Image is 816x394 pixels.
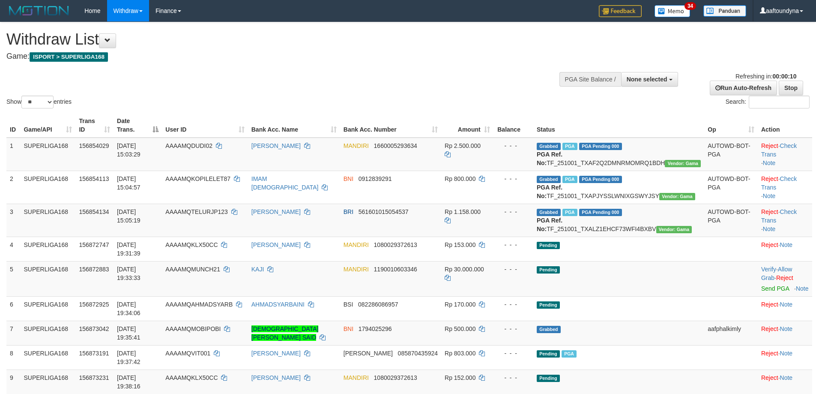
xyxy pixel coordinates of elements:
[344,301,353,308] span: BSI
[537,151,562,166] b: PGA Ref. No:
[6,370,20,394] td: 9
[780,374,793,381] a: Note
[559,72,621,87] div: PGA Site Balance /
[359,175,392,182] span: Copy 0912839291 to clipboard
[758,321,812,345] td: ·
[763,226,776,232] a: Note
[445,374,475,381] span: Rp 152.000
[579,176,622,183] span: PGA Pending
[374,142,417,149] span: Copy 1660005293634 to clipboard
[445,175,475,182] span: Rp 800.000
[761,285,789,292] a: Send PGA
[359,325,392,332] span: Copy 1794025296 to clipboard
[497,349,530,358] div: - - -
[344,374,369,381] span: MANDIRI
[726,96,810,108] label: Search:
[6,96,72,108] label: Show entries
[761,208,778,215] a: Reject
[780,301,793,308] a: Note
[251,208,301,215] a: [PERSON_NAME]
[251,241,301,248] a: [PERSON_NAME]
[374,241,417,248] span: Copy 1080029372613 to clipboard
[497,325,530,333] div: - - -
[533,113,704,138] th: Status
[533,204,704,237] td: TF_251001_TXALZ1EHCF73WFI4BXBV
[251,266,264,273] a: KAJI
[761,175,797,191] a: Check Trans
[20,370,75,394] td: SUPERLIGA168
[537,176,561,183] span: Grabbed
[665,160,701,167] span: Vendor URL: https://trx31.1velocity.biz
[6,261,20,296] td: 5
[6,31,535,48] h1: Withdraw List
[579,209,622,216] span: PGA Pending
[761,208,797,224] a: Check Trans
[749,96,810,108] input: Search:
[20,138,75,171] td: SUPERLIGA168
[6,321,20,345] td: 7
[251,325,319,341] a: [DEMOGRAPHIC_DATA][PERSON_NAME] SAID
[441,113,493,138] th: Amount: activate to sort column ascending
[761,142,778,149] a: Reject
[162,113,248,138] th: User ID: activate to sort column ascending
[20,261,75,296] td: SUPERLIGA168
[445,350,475,357] span: Rp 803.000
[758,204,812,237] td: · ·
[344,325,353,332] span: BNI
[684,2,696,10] span: 34
[20,171,75,204] td: SUPERLIGA168
[704,204,758,237] td: AUTOWD-BOT-PGA
[497,174,530,183] div: - - -
[710,81,777,95] a: Run Auto-Refresh
[6,138,20,171] td: 1
[6,237,20,261] td: 4
[758,370,812,394] td: ·
[537,184,562,199] b: PGA Ref. No:
[79,175,109,182] span: 156854113
[344,142,369,149] span: MANDIRI
[21,96,54,108] select: Showentries
[493,113,533,138] th: Balance
[758,237,812,261] td: ·
[344,208,353,215] span: BRI
[344,175,353,182] span: BNI
[165,266,220,273] span: AAAAMQMUNCH21
[761,241,778,248] a: Reject
[79,350,109,357] span: 156873191
[6,204,20,237] td: 3
[537,209,561,216] span: Grabbed
[659,193,695,200] span: Vendor URL: https://trx31.1velocity.biz
[251,374,301,381] a: [PERSON_NAME]
[20,296,75,321] td: SUPERLIGA168
[117,350,140,365] span: [DATE] 19:37:42
[445,266,484,273] span: Rp 30.000.000
[344,266,369,273] span: MANDIRI
[165,350,210,357] span: AAAAMQVIT001
[75,113,114,138] th: Trans ID: activate to sort column ascending
[359,208,409,215] span: Copy 561601015054537 to clipboard
[251,350,301,357] a: [PERSON_NAME]
[533,138,704,171] td: TF_251001_TXAF2Q2DMNRMOMRQ1BDH
[761,266,792,281] span: ·
[497,208,530,216] div: - - -
[117,301,140,316] span: [DATE] 19:34:06
[761,175,778,182] a: Reject
[6,52,535,61] h4: Game:
[703,5,746,17] img: panduan.png
[20,237,75,261] td: SUPERLIGA168
[497,241,530,249] div: - - -
[761,266,792,281] a: Allow Grab
[763,192,776,199] a: Note
[340,113,441,138] th: Bank Acc. Number: activate to sort column ascending
[117,208,140,224] span: [DATE] 15:05:19
[165,301,233,308] span: AAAAMQAHMADSYARB
[165,325,221,332] span: AAAAMQMOBIPOBI
[374,266,417,273] span: Copy 1190010603346 to clipboard
[761,301,778,308] a: Reject
[780,350,793,357] a: Note
[117,325,140,341] span: [DATE] 19:35:41
[537,301,560,309] span: Pending
[20,321,75,345] td: SUPERLIGA168
[445,241,475,248] span: Rp 153.000
[20,113,75,138] th: Game/API: activate to sort column ascending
